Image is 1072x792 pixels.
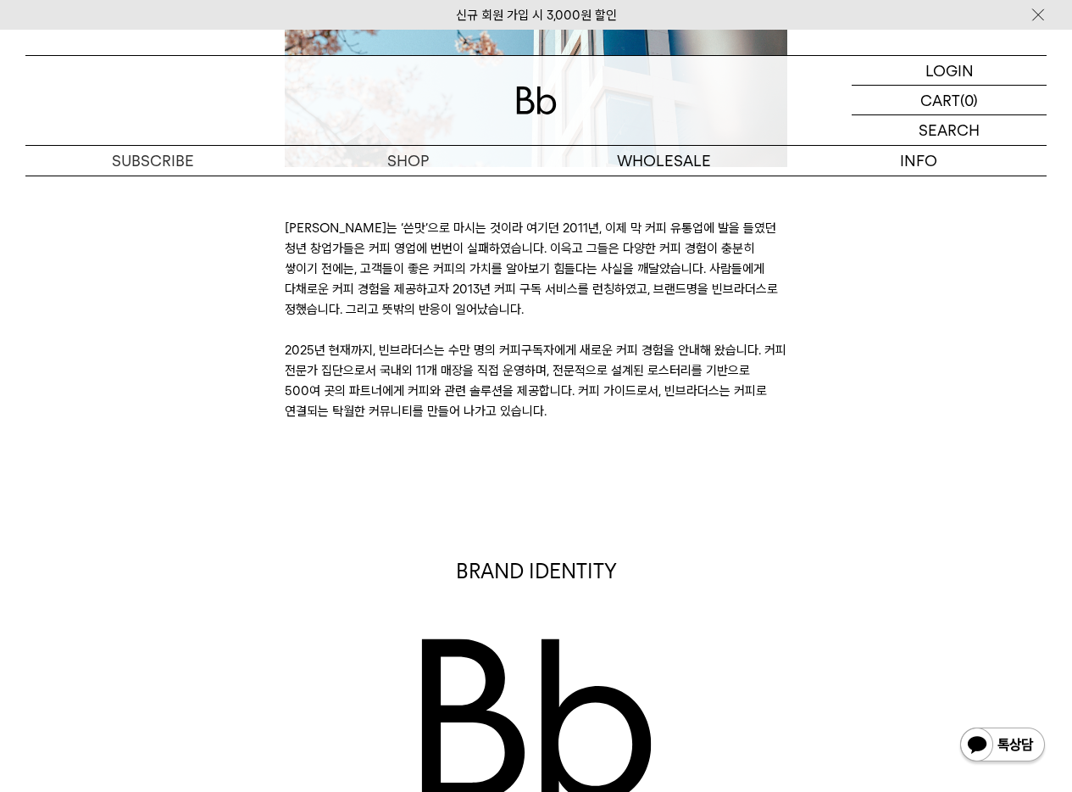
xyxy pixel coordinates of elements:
p: (0) [960,86,978,114]
img: 카카오톡 채널 1:1 채팅 버튼 [958,726,1047,767]
img: 로고 [516,86,557,114]
a: CART (0) [852,86,1047,115]
p: LOGIN [925,56,974,85]
a: SHOP [280,146,536,176]
p: SEARCH [919,115,980,145]
a: LOGIN [852,56,1047,86]
a: 신규 회원 가입 시 3,000원 할인 [456,8,617,23]
p: BRAND IDENTITY [285,557,787,586]
p: WHOLESALE [536,146,792,176]
p: [PERSON_NAME]는 ‘쓴맛’으로 마시는 것이라 여기던 2011년, 이제 막 커피 유통업에 발을 들였던 청년 창업가들은 커피 영업에 번번이 실패하였습니다. 이윽고 그들은... [285,218,787,421]
a: SUBSCRIBE [25,146,280,176]
p: INFO [792,146,1047,176]
p: CART [920,86,960,114]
